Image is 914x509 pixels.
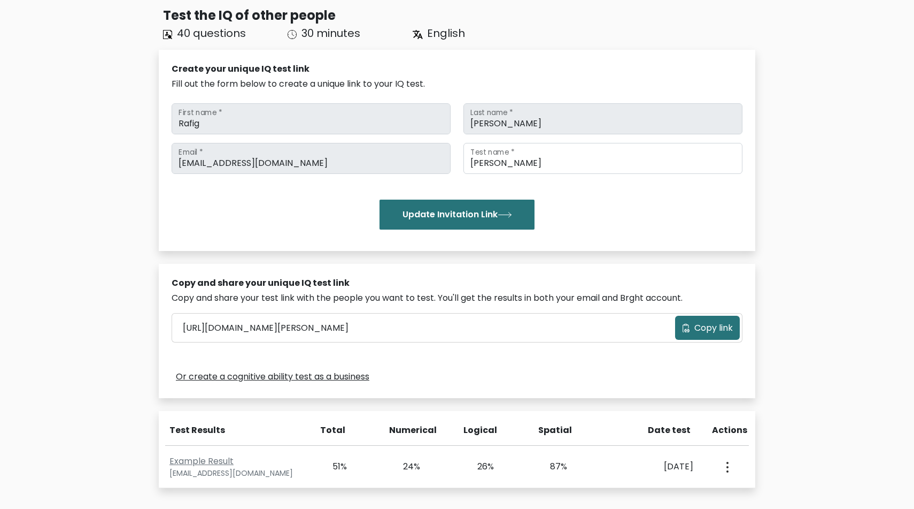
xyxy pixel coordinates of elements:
[316,460,347,473] div: 51%
[675,316,740,340] button: Copy link
[169,424,301,437] div: Test Results
[301,26,360,41] span: 30 minutes
[463,424,494,437] div: Logical
[172,63,742,75] div: Create your unique IQ test link
[427,26,465,41] span: English
[169,468,304,479] div: [EMAIL_ADDRESS][DOMAIN_NAME]
[463,460,494,473] div: 26%
[163,6,755,25] div: Test the IQ of other people
[390,460,421,473] div: 24%
[172,78,742,90] div: Fill out the form below to create a unique link to your IQ test.
[610,460,693,473] div: [DATE]
[314,424,345,437] div: Total
[172,292,742,305] div: Copy and share your test link with the people you want to test. You'll get the results in both yo...
[172,277,742,290] div: Copy and share your unique IQ test link
[172,143,451,174] input: Email
[379,200,535,230] button: Update Invitation Link
[537,460,568,473] div: 87%
[694,322,733,335] span: Copy link
[613,424,699,437] div: Date test
[712,424,749,437] div: Actions
[538,424,569,437] div: Spatial
[177,26,246,41] span: 40 questions
[169,455,234,467] a: Example Result
[463,103,742,134] input: Last name
[463,143,742,174] input: Test name
[172,103,451,134] input: First name
[176,370,369,383] a: Or create a cognitive ability test as a business
[389,424,420,437] div: Numerical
